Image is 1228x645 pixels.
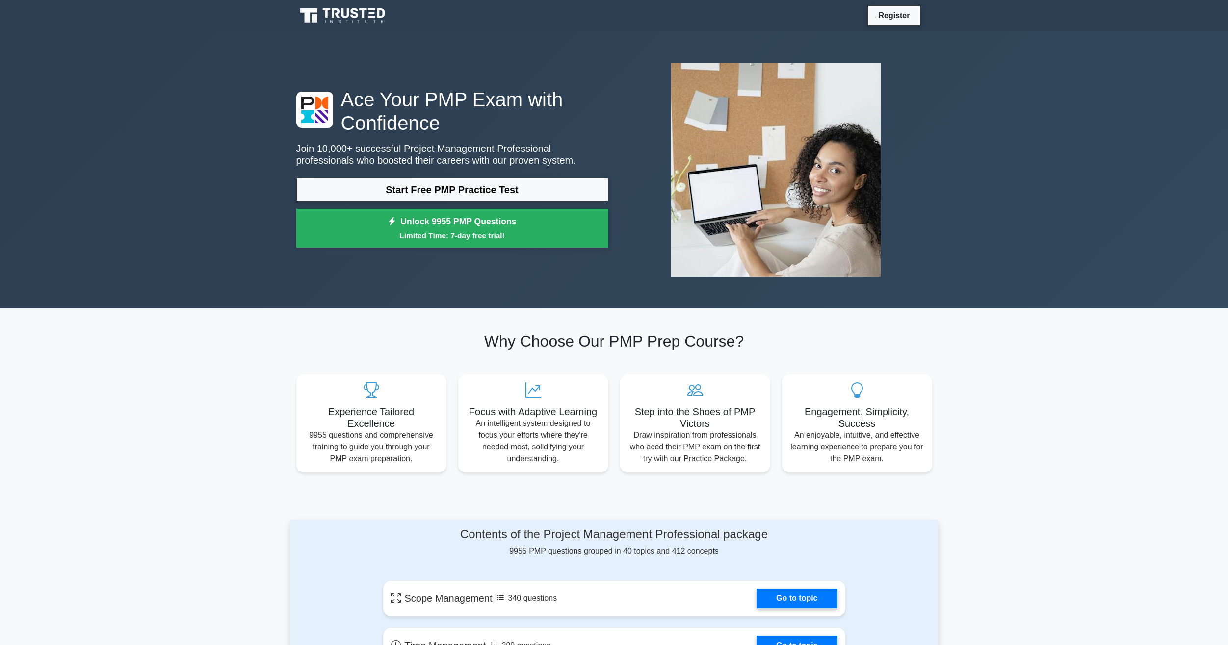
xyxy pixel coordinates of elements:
[872,9,915,22] a: Register
[628,406,762,429] h5: Step into the Shoes of PMP Victors
[628,429,762,465] p: Draw inspiration from professionals who aced their PMP exam on the first try with our Practice Pa...
[296,88,608,135] h1: Ace Your PMP Exam with Confidence
[466,418,601,465] p: An intelligent system designed to focus your efforts where they're needed most, solidifying your ...
[383,527,845,542] h4: Contents of the Project Management Professional package
[296,178,608,201] a: Start Free PMP Practice Test
[304,406,439,429] h5: Experience Tailored Excellence
[790,406,924,429] h5: Engagement, Simplicity, Success
[296,143,608,166] p: Join 10,000+ successful Project Management Professional professionals who boosted their careers w...
[296,332,932,350] h2: Why Choose Our PMP Prep Course?
[383,527,845,557] div: 9955 PMP questions grouped in 40 topics and 412 concepts
[466,406,601,418] h5: Focus with Adaptive Learning
[757,589,837,608] a: Go to topic
[304,429,439,465] p: 9955 questions and comprehensive training to guide you through your PMP exam preparation.
[790,429,924,465] p: An enjoyable, intuitive, and effective learning experience to prepare you for the PMP exam.
[296,209,608,248] a: Unlock 9955 PMP QuestionsLimited Time: 7-day free trial!
[309,230,596,241] small: Limited Time: 7-day free trial!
